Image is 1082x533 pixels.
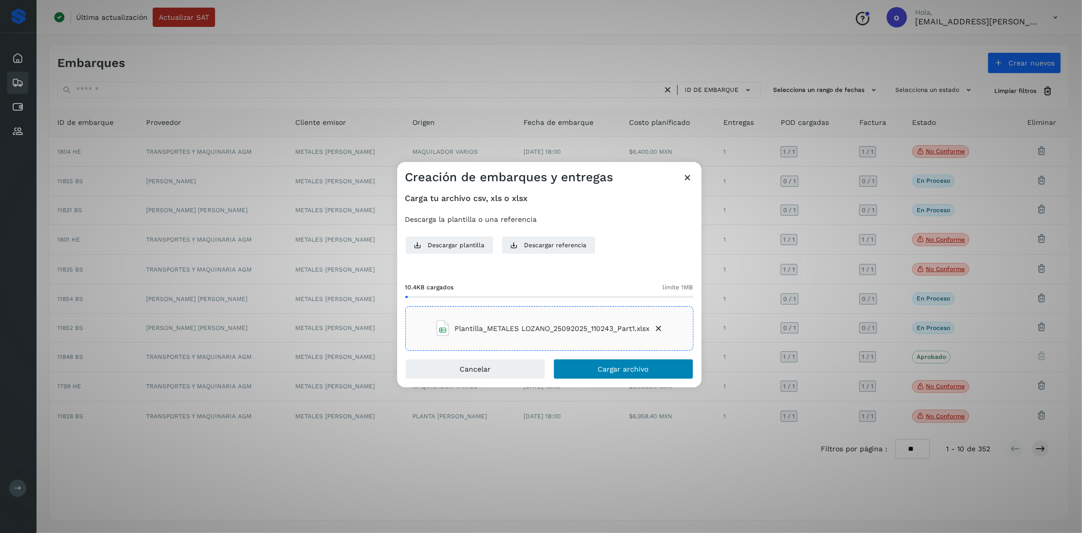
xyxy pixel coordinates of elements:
[405,359,545,379] button: Cancelar
[525,241,587,250] span: Descargar referencia
[455,323,650,334] span: Plantilla_METALES LOZANO_25092025_110243_Part1.xlsx
[405,170,614,185] h3: Creación de embarques y entregas
[428,241,485,250] span: Descargar plantilla
[553,359,693,379] button: Cargar archivo
[405,236,494,254] button: Descargar plantilla
[502,236,596,254] button: Descargar referencia
[405,215,693,224] p: Descarga la plantilla o una referencia
[598,365,649,373] span: Cargar archivo
[460,365,491,373] span: Cancelar
[405,193,693,203] h4: Carga tu archivo csv, xls o xlsx
[405,283,454,292] span: 10.4KB cargados
[663,283,693,292] span: límite 1MB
